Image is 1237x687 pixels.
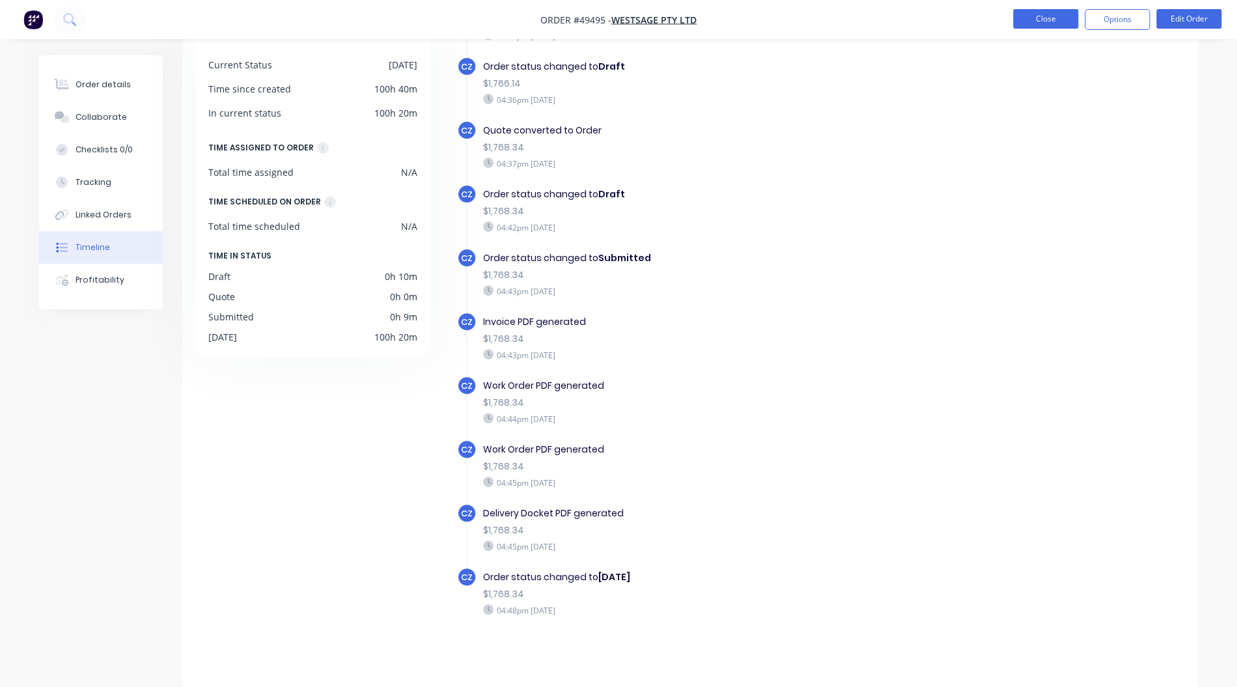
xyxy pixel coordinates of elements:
div: TIME SCHEDULED ON ORDER [208,195,321,209]
span: CZ [461,507,473,520]
div: Order status changed to [483,570,934,584]
div: In current status [208,106,281,120]
div: TIME ASSIGNED TO ORDER [208,141,314,155]
div: Delivery Docket PDF generated [483,507,934,520]
div: Checklists 0/0 [76,144,133,156]
div: $1,768.34 [483,396,934,410]
span: CZ [461,316,473,328]
div: Submitted [208,310,254,324]
b: Draft [598,60,625,73]
button: Profitability [39,264,163,296]
div: Total time assigned [208,165,294,179]
div: Quote converted to Order [483,124,934,137]
div: [DATE] [389,58,417,72]
button: Close [1013,9,1078,29]
div: 100h 40m [374,82,417,96]
div: N/A [401,165,417,179]
span: TIME IN STATUS [208,249,271,263]
div: Current Status [208,58,272,72]
span: CZ [461,188,473,201]
div: $1,766.14 [483,77,934,91]
div: Order status changed to [483,188,934,201]
div: Order status changed to [483,251,934,265]
div: 100h 20m [374,330,417,344]
button: Timeline [39,231,163,264]
div: 04:36pm [DATE] [483,94,934,105]
span: Order #49495 - [540,14,611,26]
div: Time since created [208,82,291,96]
div: Work Order PDF generated [483,379,934,393]
button: Options [1085,9,1150,30]
button: Collaborate [39,101,163,133]
div: Timeline [76,242,110,253]
a: Westsage pty ltd [611,14,697,26]
span: CZ [461,380,473,392]
div: $1,768.34 [483,460,934,473]
div: [DATE] [208,330,237,344]
div: 04:37pm [DATE] [483,158,934,169]
button: Edit Order [1156,9,1221,29]
b: Submitted [598,251,651,264]
div: Order status changed to [483,60,934,74]
b: [DATE] [598,570,630,583]
span: CZ [461,571,473,583]
div: $1,768.34 [483,141,934,154]
div: Invoice PDF generated [483,315,934,329]
div: 04:43pm [DATE] [483,349,934,361]
span: CZ [461,252,473,264]
div: $1,768.34 [483,587,934,601]
button: Checklists 0/0 [39,133,163,166]
img: Factory [23,10,43,29]
div: Work Order PDF generated [483,443,934,456]
div: $1,768.34 [483,204,934,218]
button: Linked Orders [39,199,163,231]
div: $1,768.34 [483,524,934,537]
div: 0h 10m [385,270,417,283]
div: Draft [208,270,230,283]
div: 04:45pm [DATE] [483,540,934,552]
button: Order details [39,68,163,101]
div: 04:45pm [DATE] [483,477,934,488]
div: Linked Orders [76,209,132,221]
div: 04:42pm [DATE] [483,221,934,233]
div: 04:48pm [DATE] [483,604,934,616]
div: Collaborate [76,111,127,123]
div: Tracking [76,176,111,188]
span: CZ [461,61,473,73]
div: 0h 0m [390,290,417,303]
div: N/A [401,219,417,233]
div: $1,768.34 [483,268,934,282]
div: 100h 20m [374,106,417,120]
div: Quote [208,290,235,303]
button: Tracking [39,166,163,199]
span: CZ [461,124,473,137]
div: Total time scheduled [208,219,300,233]
div: 04:43pm [DATE] [483,285,934,297]
div: $1,768.34 [483,332,934,346]
div: Order details [76,79,131,91]
span: CZ [461,443,473,456]
div: Profitability [76,274,124,286]
b: Draft [598,188,625,201]
div: 0h 9m [390,310,417,324]
div: 04:44pm [DATE] [483,413,934,425]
